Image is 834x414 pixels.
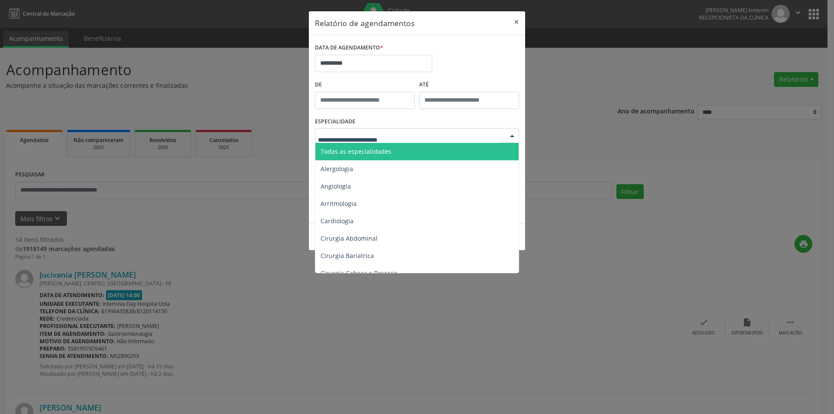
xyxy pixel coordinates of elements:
[321,234,377,242] span: Cirurgia Abdominal
[321,165,353,173] span: Alergologia
[321,252,374,260] span: Cirurgia Bariatrica
[508,11,525,33] button: Close
[321,199,357,208] span: Arritmologia
[321,182,351,190] span: Angiologia
[315,41,383,55] label: DATA DE AGENDAMENTO
[419,78,519,92] label: ATÉ
[321,217,354,225] span: Cardiologia
[321,269,397,277] span: Cirurgia Cabeça e Pescoço
[315,115,355,129] label: ESPECIALIDADE
[321,147,391,156] span: Todas as especialidades
[315,78,415,92] label: De
[315,17,414,29] h5: Relatório de agendamentos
